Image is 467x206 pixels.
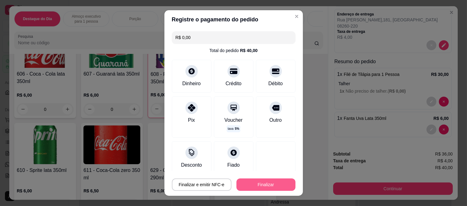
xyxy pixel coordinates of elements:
header: Registre o pagamento do pedido [164,10,303,29]
div: Pix [188,116,195,124]
div: Total do pedido [210,47,258,54]
div: Dinheiro [182,80,201,87]
div: Débito [268,80,282,87]
input: Ex.: hambúrguer de cordeiro [176,31,292,44]
div: Crédito [226,80,242,87]
p: taxa [228,126,239,131]
button: Close [292,11,302,21]
div: R$ 40,00 [240,47,258,54]
span: 5 % [235,126,239,131]
button: Finalizar e emitir NFC-e [172,178,231,191]
div: Fiado [227,161,240,169]
div: Outro [269,116,282,124]
div: Voucher [224,116,243,124]
div: Desconto [181,161,202,169]
button: Finalizar [236,178,295,191]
